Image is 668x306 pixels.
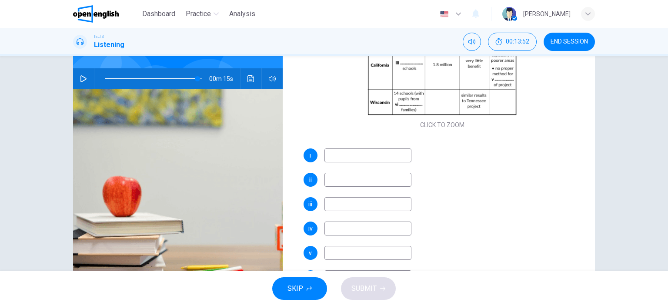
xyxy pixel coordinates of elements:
[502,7,516,21] img: Profile picture
[439,11,450,17] img: en
[244,68,258,89] button: Click to see the audio transcription
[142,9,175,19] span: Dashboard
[73,89,283,301] img: Effects of Reducing Class Sizes
[229,9,255,19] span: Analysis
[94,34,104,40] span: IELTS
[488,33,537,51] div: Hide
[309,177,312,183] span: ii
[488,33,537,51] button: 00:13:52
[544,33,595,51] button: END SESSION
[310,152,311,158] span: i
[463,33,481,51] div: Mute
[308,201,312,207] span: iii
[506,38,529,45] span: 00:13:52
[139,6,179,22] button: Dashboard
[272,277,327,300] button: SKIP
[226,6,259,22] button: Analysis
[182,6,222,22] button: Practice
[73,5,119,23] img: OpenEnglish logo
[94,40,124,50] h1: Listening
[309,250,312,256] span: v
[287,282,303,295] span: SKIP
[551,38,588,45] span: END SESSION
[73,5,139,23] a: OpenEnglish logo
[209,68,240,89] span: 00m 15s
[308,225,313,232] span: iv
[186,9,211,19] span: Practice
[523,9,571,19] div: [PERSON_NAME]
